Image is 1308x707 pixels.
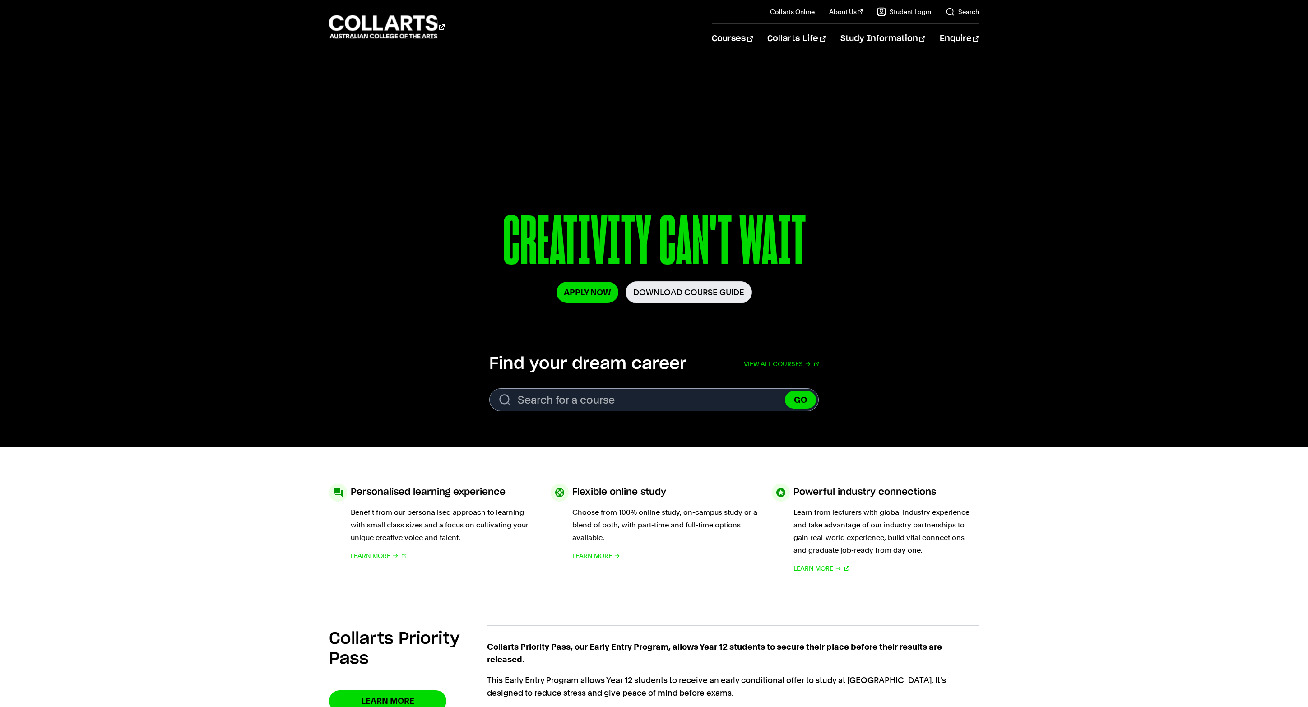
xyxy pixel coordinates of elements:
[572,506,758,544] p: Choose from 100% online study, on-campus study or a blend of both, with part-time and full-time o...
[626,281,752,303] a: Download Course Guide
[351,549,390,562] span: Learn More
[793,562,833,575] span: Learn More
[712,24,753,54] a: Courses
[329,629,487,669] h2: Collarts Priority Pass
[489,388,819,411] input: Search for a course
[744,354,819,374] a: View all courses
[572,484,666,501] h3: Flexible online study
[572,549,620,562] a: Learn More
[572,549,612,562] span: Learn More
[785,391,816,409] button: GO
[770,7,815,16] a: Collarts Online
[767,24,826,54] a: Collarts Life
[351,549,406,562] a: Learn More
[329,14,445,40] div: Go to homepage
[489,354,686,374] h2: Find your dream career
[487,642,942,664] strong: Collarts Priority Pass, our Early Entry Program, allows Year 12 students to secure their place be...
[351,484,506,501] h3: Personalised learning experience
[440,207,867,281] p: CREATIVITY CAN'T WAIT
[557,282,618,303] a: Apply Now
[946,7,979,16] a: Search
[351,506,536,544] p: Benefit from our personalised approach to learning with small class sizes and a focus on cultivat...
[940,24,979,54] a: Enquire
[840,24,925,54] a: Study Information
[487,674,979,699] p: This Early Entry Program allows Year 12 students to receive an early conditional offer to study a...
[829,7,863,16] a: About Us
[793,484,936,501] h3: Powerful industry connections
[793,562,849,575] a: Learn More
[793,506,979,557] p: Learn from lecturers with global industry experience and take advantage of our industry partnersh...
[877,7,931,16] a: Student Login
[489,388,819,411] form: Search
